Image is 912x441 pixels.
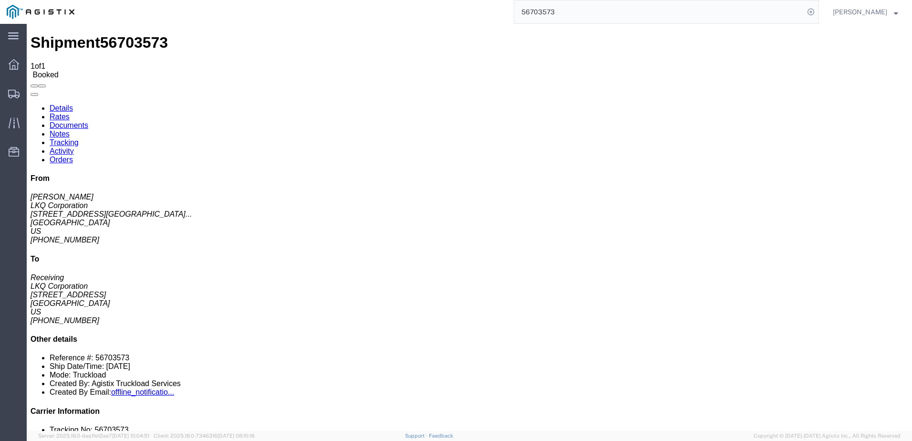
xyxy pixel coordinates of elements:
span: Client: 2025.18.0-7346316 [154,433,255,439]
button: [PERSON_NAME] [832,6,899,18]
input: Search for shipment number, reference number [514,0,804,23]
span: Copyright © [DATE]-[DATE] Agistix Inc., All Rights Reserved [754,432,901,440]
span: [DATE] 08:10:16 [218,433,255,439]
span: Server: 2025.18.0-daa1fe12ee7 [38,433,149,439]
a: Feedback [429,433,453,439]
img: logo [7,5,74,19]
span: Nathan Seeley [833,7,887,17]
span: [DATE] 10:04:51 [112,433,149,439]
a: Support [405,433,429,439]
iframe: FS Legacy Container [27,24,912,431]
